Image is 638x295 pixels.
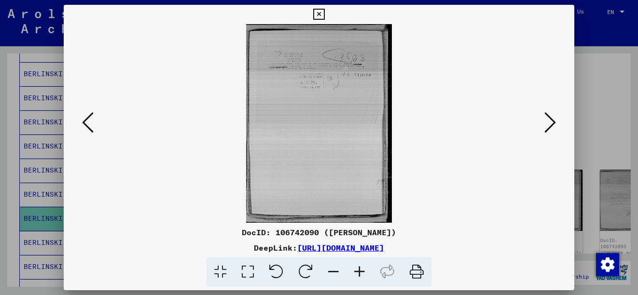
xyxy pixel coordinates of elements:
[596,253,619,276] div: Change consent
[596,253,619,276] img: Change consent
[97,24,541,223] img: 001.jpg
[64,242,574,254] div: DeepLink:
[297,243,384,253] a: [URL][DOMAIN_NAME]
[64,227,574,238] div: DocID: 106742090 ([PERSON_NAME])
